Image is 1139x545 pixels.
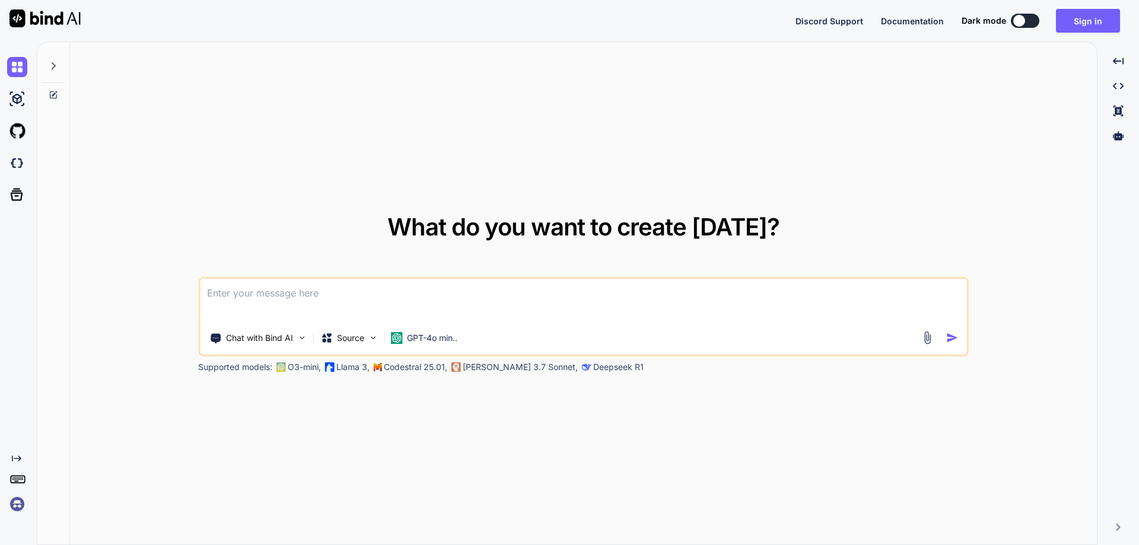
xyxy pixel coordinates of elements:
[336,361,370,373] p: Llama 3,
[337,332,364,344] p: Source
[796,16,863,26] span: Discord Support
[9,9,81,27] img: Bind AI
[7,153,27,173] img: darkCloudIdeIcon
[7,57,27,77] img: chat
[407,332,457,344] p: GPT-4o min..
[581,362,591,372] img: claude
[324,362,334,372] img: Llama2
[7,89,27,109] img: ai-studio
[796,15,863,27] button: Discord Support
[368,333,378,343] img: Pick Models
[288,361,321,373] p: O3-mini,
[881,16,944,26] span: Documentation
[390,332,402,344] img: GPT-4o mini
[198,361,272,373] p: Supported models:
[373,363,381,371] img: Mistral-AI
[593,361,644,373] p: Deepseek R1
[451,362,460,372] img: claude
[946,332,959,344] img: icon
[297,333,307,343] img: Pick Tools
[384,361,447,373] p: Codestral 25.01,
[1056,9,1120,33] button: Sign in
[387,212,780,241] span: What do you want to create [DATE]?
[226,332,293,344] p: Chat with Bind AI
[276,362,285,372] img: GPT-4
[7,121,27,141] img: githubLight
[881,15,944,27] button: Documentation
[962,15,1006,27] span: Dark mode
[7,494,27,514] img: signin
[921,331,934,345] img: attachment
[463,361,578,373] p: [PERSON_NAME] 3.7 Sonnet,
